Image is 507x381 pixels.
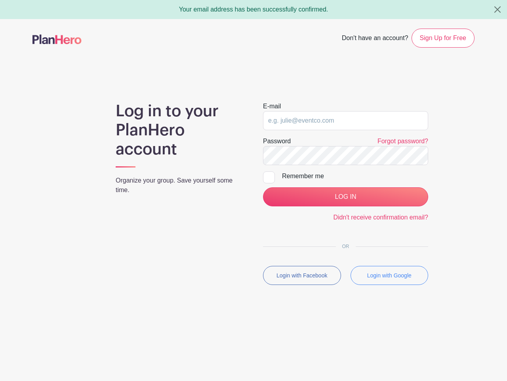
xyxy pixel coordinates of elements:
[116,176,244,195] p: Organize your group. Save yourself some time.
[276,272,327,279] small: Login with Facebook
[336,244,356,249] span: OR
[263,111,428,130] input: e.g. julie@eventco.com
[32,35,82,44] img: logo-507f7623f17ff9eddc593b1ce0a138ce2505c220e1c5a4e2b4648c50719b7d32.svg
[263,187,428,206] input: LOG IN
[412,29,475,48] a: Sign Up for Free
[282,171,428,181] div: Remember me
[377,138,428,144] a: Forgot password?
[263,137,291,146] label: Password
[351,266,429,285] button: Login with Google
[263,102,281,111] label: E-mail
[333,214,428,221] a: Didn't receive confirmation email?
[367,272,412,279] small: Login with Google
[116,102,244,159] h1: Log in to your PlanHero account
[263,266,341,285] button: Login with Facebook
[342,30,408,48] span: Don't have an account?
